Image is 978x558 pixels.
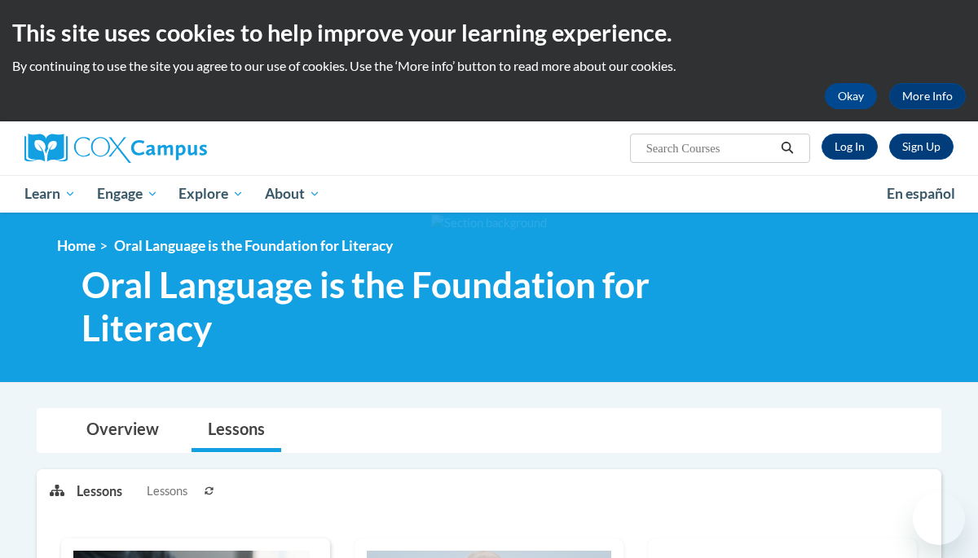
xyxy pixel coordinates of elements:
p: By continuing to use the site you agree to our use of cookies. Use the ‘More info’ button to read... [12,57,966,75]
a: Engage [86,175,169,213]
a: Learn [14,175,86,213]
input: Search Courses [645,138,775,158]
span: En español [887,185,955,202]
a: En español [876,177,966,211]
span: Engage [97,184,158,204]
a: Explore [168,175,254,213]
a: Cox Campus [24,134,318,163]
h2: This site uses cookies to help improve your learning experience. [12,16,966,49]
a: Overview [70,409,175,452]
a: More Info [889,83,966,109]
span: Oral Language is the Foundation for Literacy [114,237,393,254]
iframe: Button to launch messaging window [913,493,965,545]
a: Log In [822,134,878,160]
span: Learn [24,184,76,204]
span: About [265,184,320,204]
button: Search [775,138,800,158]
img: Cox Campus [24,134,207,163]
img: Section background [431,214,547,232]
p: Lessons [77,482,122,500]
a: Register [889,134,954,160]
div: Main menu [12,175,966,213]
button: Okay [825,83,877,109]
span: Lessons [147,482,187,500]
span: Oral Language is the Foundation for Literacy [81,263,754,349]
a: Lessons [192,409,281,452]
span: Explore [178,184,244,204]
a: About [254,175,331,213]
a: Home [57,237,95,254]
